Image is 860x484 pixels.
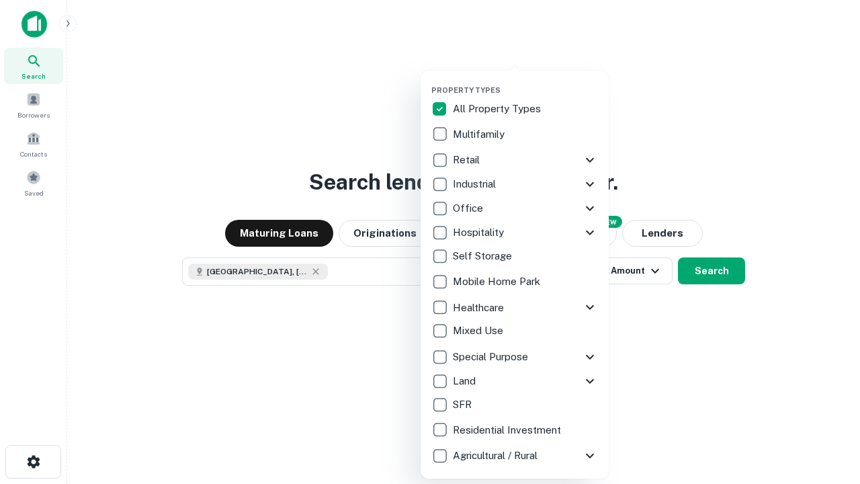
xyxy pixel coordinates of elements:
div: Special Purpose [431,345,598,369]
div: Office [431,196,598,220]
p: Land [453,373,478,389]
p: Residential Investment [453,422,564,438]
div: Land [431,369,598,393]
p: Mixed Use [453,323,506,339]
iframe: Chat Widget [793,376,860,441]
p: Multifamily [453,126,507,143]
p: Industrial [453,176,499,192]
div: Healthcare [431,295,598,319]
p: Mobile Home Park [453,274,543,290]
p: All Property Types [453,101,544,117]
p: Agricultural / Rural [453,448,540,464]
div: Agricultural / Rural [431,444,598,468]
p: Special Purpose [453,349,531,365]
div: Hospitality [431,220,598,245]
p: Office [453,200,486,216]
span: Property Types [431,86,501,94]
div: Retail [431,148,598,172]
p: Retail [453,152,482,168]
p: Hospitality [453,225,507,241]
p: Self Storage [453,248,515,264]
p: Healthcare [453,300,507,316]
div: Industrial [431,172,598,196]
p: SFR [453,397,474,413]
